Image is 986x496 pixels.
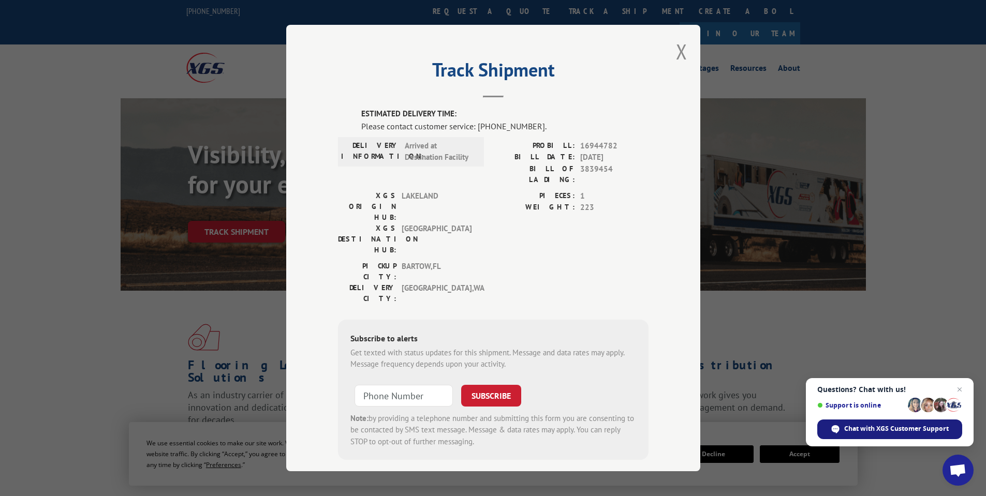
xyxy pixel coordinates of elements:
div: Open chat [943,455,974,486]
div: Get texted with status updates for this shipment. Message and data rates may apply. Message frequ... [350,347,636,370]
span: [GEOGRAPHIC_DATA] [402,223,472,255]
span: 16944782 [580,140,649,152]
span: 223 [580,202,649,214]
label: PICKUP CITY: [338,261,396,282]
button: Close modal [676,38,687,65]
span: Arrived at Destination Facility [405,140,475,163]
span: BARTOW , FL [402,261,472,282]
div: Subscribe to alerts [350,332,636,347]
span: [DATE] [580,152,649,163]
div: Chat with XGS Customer Support [817,419,962,439]
span: Close chat [953,383,966,396]
span: LAKELAND [402,190,472,223]
label: PIECES: [493,190,575,202]
h2: Track Shipment [338,63,649,82]
label: DELIVERY CITY: [338,282,396,304]
label: XGS ORIGIN HUB: [338,190,396,223]
label: WEIGHT: [493,202,575,214]
div: by providing a telephone number and submitting this form you are consenting to be contacted by SM... [350,413,636,448]
span: 3839454 [580,163,649,185]
span: Questions? Chat with us! [817,385,962,394]
label: DELIVERY INFORMATION: [341,140,400,163]
span: Chat with XGS Customer Support [844,424,949,433]
span: [GEOGRAPHIC_DATA] , WA [402,282,472,304]
label: ESTIMATED DELIVERY TIME: [361,108,649,120]
label: BILL DATE: [493,152,575,163]
span: 1 [580,190,649,202]
label: PROBILL: [493,140,575,152]
button: SUBSCRIBE [461,385,521,407]
strong: Note: [350,413,369,423]
label: BILL OF LADING: [493,163,575,185]
div: Please contact customer service: [PHONE_NUMBER]. [361,120,649,132]
span: Support is online [817,401,904,409]
input: Phone Number [355,385,453,407]
label: XGS DESTINATION HUB: [338,223,396,255]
